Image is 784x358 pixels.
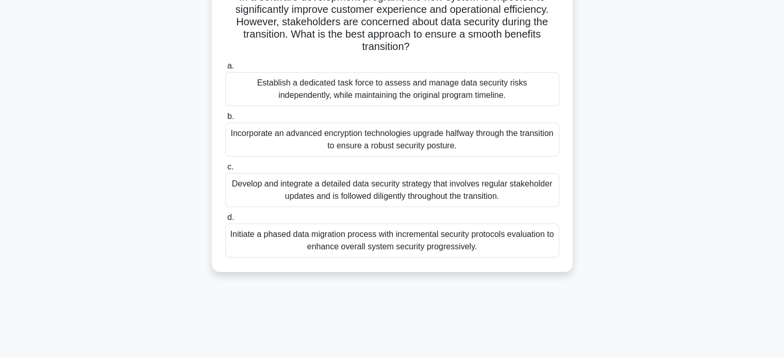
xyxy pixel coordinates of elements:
span: b. [227,112,234,121]
div: Establish a dedicated task force to assess and manage data security risks independently, while ma... [225,72,559,106]
span: c. [227,162,233,171]
span: a. [227,61,234,70]
div: Incorporate an advanced encryption technologies upgrade halfway through the transition to ensure ... [225,123,559,157]
div: Initiate a phased data migration process with incremental security protocols evaluation to enhanc... [225,224,559,258]
span: d. [227,213,234,221]
div: Develop and integrate a detailed data security strategy that involves regular stakeholder updates... [225,173,559,207]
